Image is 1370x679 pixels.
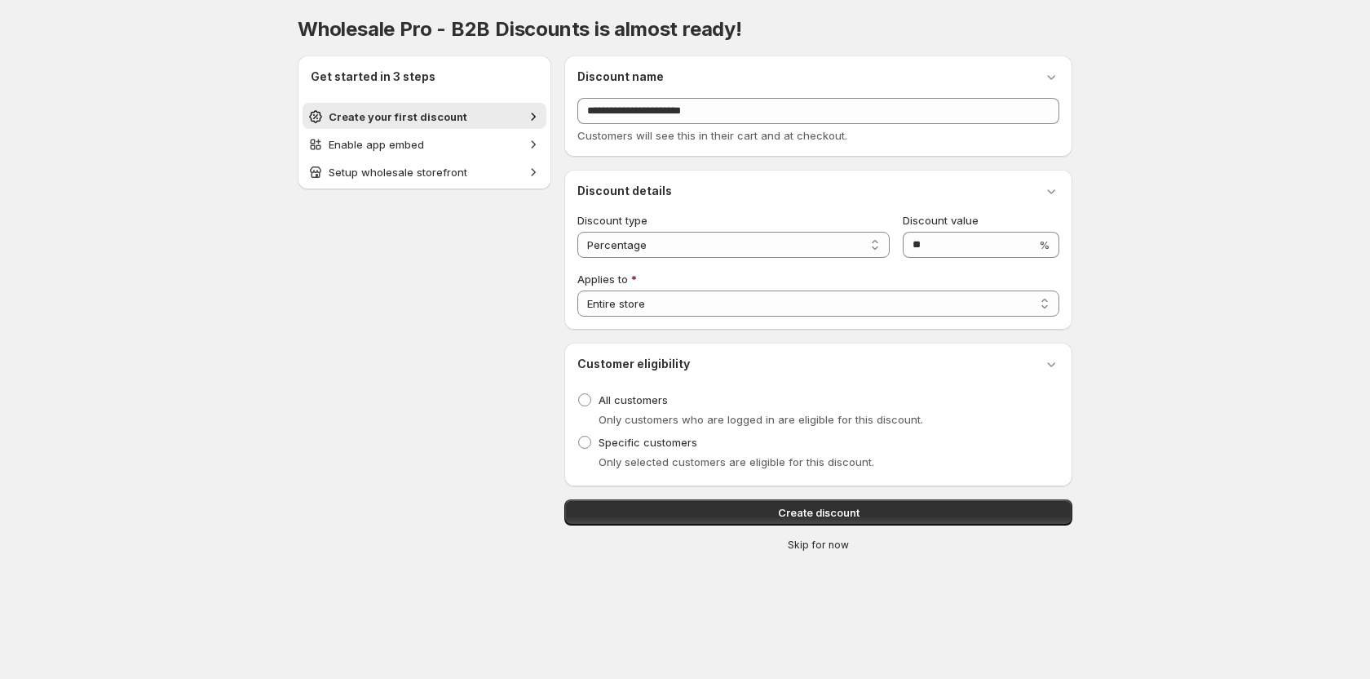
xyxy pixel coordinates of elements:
span: Skip for now [788,539,849,552]
h3: Discount details [577,183,672,199]
button: Skip for now [558,535,1079,555]
span: Create your first discount [329,110,467,123]
span: Only customers who are logged in are eligible for this discount. [599,413,923,426]
h1: Wholesale Pro - B2B Discounts is almost ready! [298,16,1072,42]
button: Create discount [564,499,1072,526]
span: Specific customers [599,436,697,449]
span: Applies to [577,273,628,286]
span: Discount value [903,214,979,227]
span: Customers will see this in their cart and at checkout. [577,129,847,142]
span: Setup wholesale storefront [329,166,467,179]
span: Only selected customers are eligible for this discount. [599,455,874,468]
span: Enable app embed [329,138,424,151]
h3: Customer eligibility [577,356,690,372]
span: % [1039,238,1050,251]
span: All customers [599,393,668,406]
h3: Discount name [577,69,664,85]
span: Discount type [577,214,647,227]
h2: Get started in 3 steps [311,69,538,85]
span: Create discount [778,504,860,521]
